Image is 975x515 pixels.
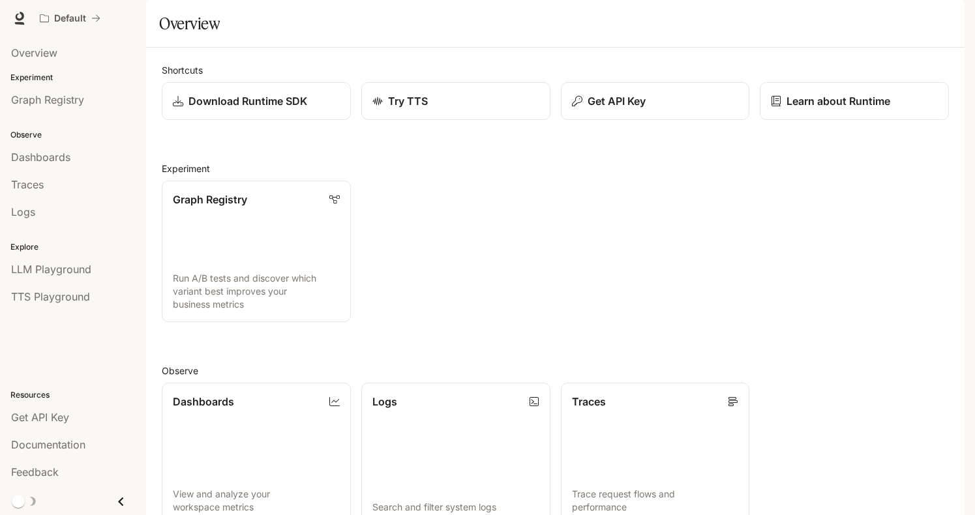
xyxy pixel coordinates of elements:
p: Get API Key [588,93,646,109]
p: View and analyze your workspace metrics [173,488,340,514]
p: Learn about Runtime [787,93,890,109]
h2: Observe [162,364,949,377]
h1: Overview [159,10,220,37]
p: Try TTS [388,93,428,109]
p: Dashboards [173,394,234,409]
p: Traces [572,394,606,409]
p: Trace request flows and performance [572,488,739,514]
p: Default [54,13,86,24]
p: Run A/B tests and discover which variant best improves your business metrics [173,272,340,311]
h2: Experiment [162,162,949,175]
h2: Shortcuts [162,63,949,77]
a: Try TTS [361,82,550,120]
button: All workspaces [34,5,106,31]
a: Learn about Runtime [760,82,949,120]
p: Search and filter system logs [372,501,539,514]
p: Logs [372,394,397,409]
p: Download Runtime SDK [188,93,307,109]
a: Graph RegistryRun A/B tests and discover which variant best improves your business metrics [162,181,351,322]
a: Download Runtime SDK [162,82,351,120]
p: Graph Registry [173,192,247,207]
button: Get API Key [561,82,750,120]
